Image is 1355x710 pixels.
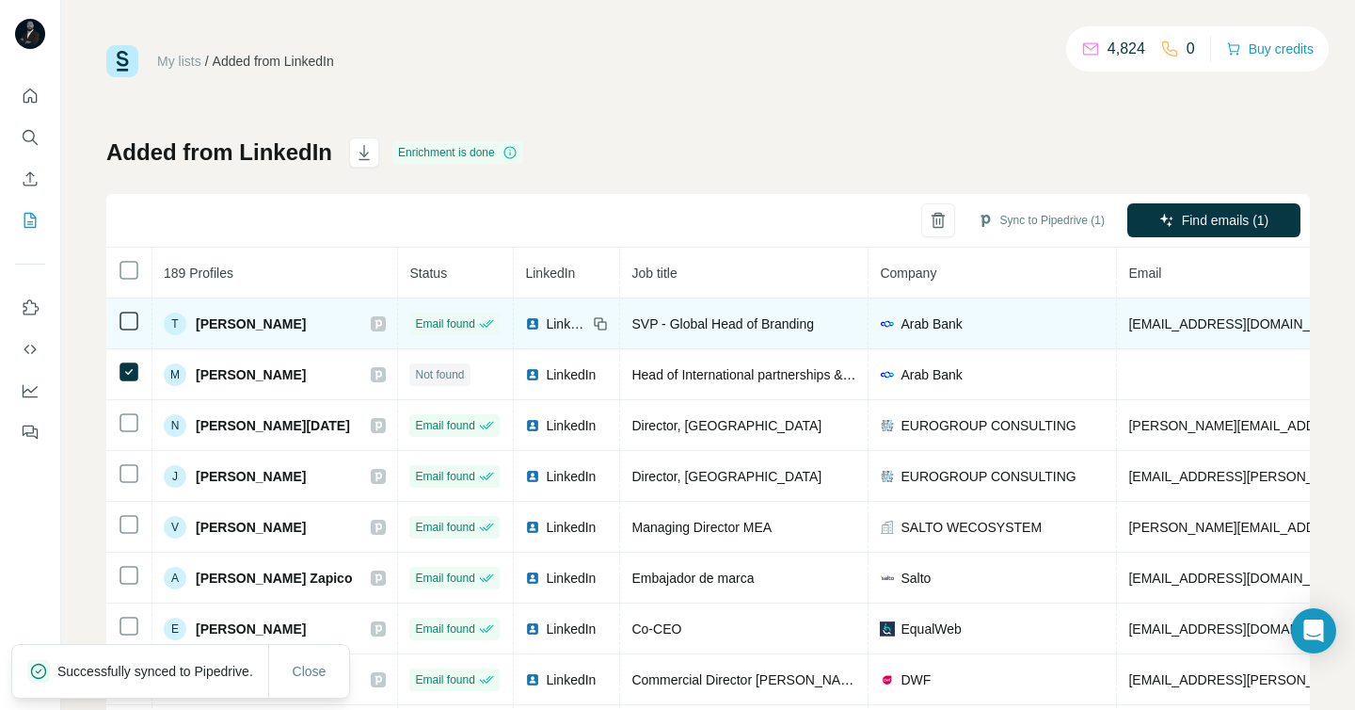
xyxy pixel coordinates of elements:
[1128,621,1351,637] span: [EMAIL_ADDRESS][DOMAIN_NAME]
[15,79,45,113] button: Quick start
[546,518,596,537] span: LinkedIn
[546,467,596,486] span: LinkedIn
[415,366,464,383] span: Not found
[880,621,895,637] img: company-logo
[901,416,1076,435] span: EUROGROUP CONSULTING
[15,162,45,196] button: Enrich CSV
[213,52,334,71] div: Added from LinkedIn
[525,520,540,535] img: LinkedIn logo
[525,266,575,281] span: LinkedIn
[415,519,474,536] span: Email found
[415,621,474,637] span: Email found
[631,520,772,535] span: Managing Director MEA
[525,418,540,433] img: LinkedIn logo
[901,670,931,689] span: DWF
[1291,608,1336,654] div: Open Intercom Messenger
[392,141,523,164] div: Enrichment is done
[279,654,340,688] button: Close
[631,469,821,484] span: Director, [GEOGRAPHIC_DATA]
[880,571,895,586] img: company-logo
[293,662,327,681] span: Close
[901,620,961,638] span: EqualWeb
[1108,38,1145,60] p: 4,824
[525,672,540,687] img: LinkedIn logo
[1127,203,1300,237] button: Find emails (1)
[901,569,931,588] span: Salto
[57,662,268,681] p: Successfully synced to Pipedrive.
[901,365,962,384] span: Arab Bank
[196,365,306,384] span: [PERSON_NAME]
[1128,571,1351,586] span: [EMAIL_ADDRESS][DOMAIN_NAME]
[525,621,540,637] img: LinkedIn logo
[164,516,186,539] div: V
[880,672,895,687] img: company-logo
[880,266,936,281] span: Company
[196,620,306,638] span: [PERSON_NAME]
[415,671,474,688] span: Email found
[880,316,895,331] img: company-logo
[901,467,1076,486] span: EUROGROUP CONSULTING
[15,121,45,154] button: Search
[15,332,45,366] button: Use Surfe API
[631,367,932,382] span: Head of International partnerships & API integration
[546,315,587,333] span: LinkedIn
[196,416,350,435] span: [PERSON_NAME][DATE]
[164,567,186,589] div: A
[1128,316,1351,331] span: [EMAIL_ADDRESS][DOMAIN_NAME]
[164,313,186,335] div: T
[164,363,186,386] div: M
[901,518,1042,537] span: SALTO WECOSYSTEM
[15,203,45,237] button: My lists
[106,137,332,168] h1: Added from LinkedIn
[880,469,895,484] img: company-logo
[525,571,540,586] img: LinkedIn logo
[164,465,186,488] div: J
[196,315,306,333] span: [PERSON_NAME]
[196,569,352,588] span: [PERSON_NAME] Zapico
[15,291,45,325] button: Use Surfe on LinkedIn
[1226,36,1314,62] button: Buy credits
[164,266,233,281] span: 189 Profiles
[196,518,306,537] span: [PERSON_NAME]
[525,469,540,484] img: LinkedIn logo
[205,52,209,71] li: /
[901,315,962,333] span: Arab Bank
[106,45,138,77] img: Surfe Logo
[415,468,474,485] span: Email found
[415,570,474,587] span: Email found
[415,417,474,434] span: Email found
[1128,266,1161,281] span: Email
[525,367,540,382] img: LinkedIn logo
[164,618,186,640] div: E
[164,414,186,437] div: N
[546,365,596,384] span: LinkedIn
[1182,211,1269,230] span: Find emails (1)
[631,266,677,281] span: Job title
[157,54,201,69] a: My lists
[409,266,447,281] span: Status
[964,206,1118,234] button: Sync to Pipedrive (1)
[546,620,596,638] span: LinkedIn
[1187,38,1195,60] p: 0
[546,569,596,588] span: LinkedIn
[631,571,754,586] span: Embajador de marca
[196,467,306,486] span: [PERSON_NAME]
[631,672,864,687] span: Commercial Director [PERSON_NAME]
[880,367,895,382] img: company-logo
[546,670,596,689] span: LinkedIn
[415,315,474,332] span: Email found
[15,374,45,408] button: Dashboard
[880,418,895,433] img: company-logo
[631,316,814,331] span: SVP - Global Head of Branding
[15,415,45,449] button: Feedback
[631,418,821,433] span: Director, [GEOGRAPHIC_DATA]
[546,416,596,435] span: LinkedIn
[525,316,540,331] img: LinkedIn logo
[631,621,681,637] span: Co-CEO
[15,19,45,49] img: Avatar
